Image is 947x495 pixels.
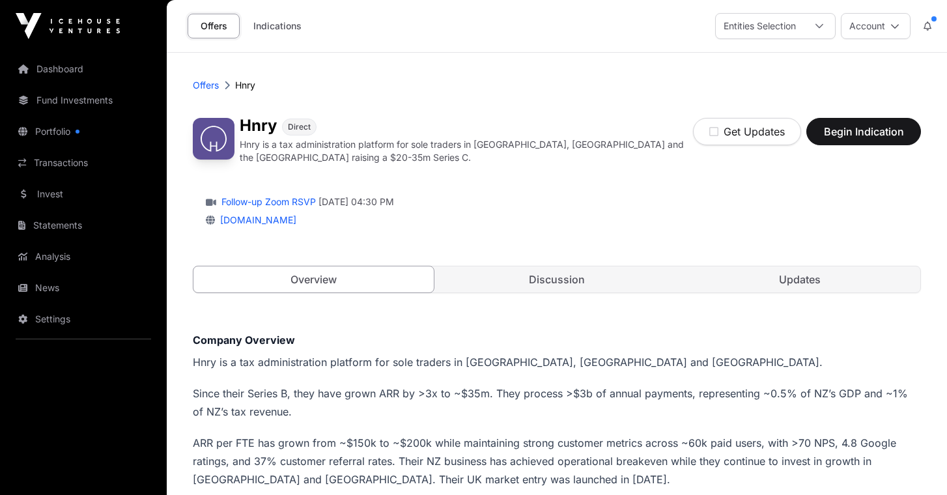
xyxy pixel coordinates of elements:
[806,118,921,145] button: Begin Indication
[193,266,434,293] a: Overview
[10,180,156,208] a: Invest
[193,79,219,92] a: Offers
[193,266,920,292] nav: Tabs
[806,131,921,144] a: Begin Indication
[193,434,921,488] p: ARR per FTE has grown from ~$150k to ~$200k while maintaining strong customer metrics across ~60k...
[235,79,255,92] p: Hnry
[10,274,156,302] a: News
[188,14,240,38] a: Offers
[240,138,693,164] p: Hnry is a tax administration platform for sole traders in [GEOGRAPHIC_DATA], [GEOGRAPHIC_DATA] an...
[215,214,296,225] a: [DOMAIN_NAME]
[193,333,295,346] strong: Company Overview
[288,122,311,132] span: Direct
[193,118,234,160] img: Hnry
[841,13,911,39] button: Account
[716,14,804,38] div: Entities Selection
[10,211,156,240] a: Statements
[10,305,156,333] a: Settings
[10,86,156,115] a: Fund Investments
[10,148,156,177] a: Transactions
[193,353,921,371] p: Hnry is a tax administration platform for sole traders in [GEOGRAPHIC_DATA], [GEOGRAPHIC_DATA] an...
[219,195,316,208] a: Follow-up Zoom RSVP
[10,117,156,146] a: Portfolio
[240,118,277,135] h1: Hnry
[680,266,920,292] a: Updates
[10,242,156,271] a: Analysis
[10,55,156,83] a: Dashboard
[436,266,677,292] a: Discussion
[693,118,801,145] button: Get Updates
[193,384,921,421] p: Since their Series B, they have grown ARR by >3x to ~$35m. They process >$3b of annual payments, ...
[823,124,905,139] span: Begin Indication
[245,14,310,38] a: Indications
[16,13,120,39] img: Icehouse Ventures Logo
[318,195,394,208] span: [DATE] 04:30 PM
